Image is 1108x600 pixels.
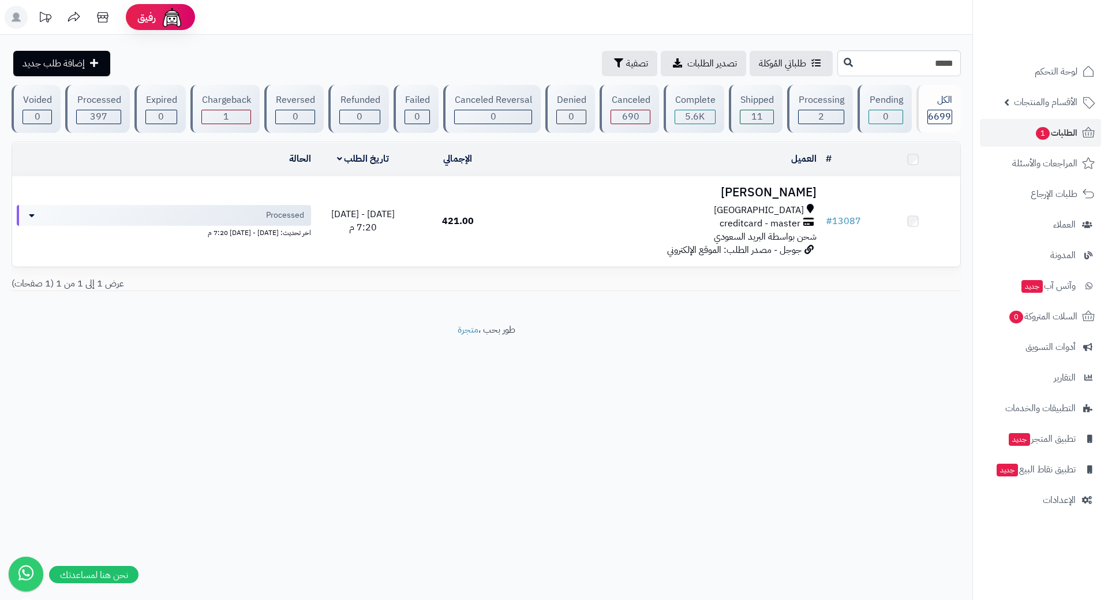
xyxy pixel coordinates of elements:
[869,94,903,107] div: Pending
[714,230,817,244] span: شحن بواسطة البريد السعودي
[331,207,395,234] span: [DATE] - [DATE] 7:20 م
[685,110,705,124] span: 5.6K
[759,57,806,70] span: طلباتي المُوكلة
[751,110,763,124] span: 11
[740,94,774,107] div: Shipped
[818,110,824,124] span: 2
[31,6,59,32] a: تحديثات المنصة
[458,323,478,337] a: متجرة
[995,461,1076,478] span: تطبيق نقاط البيع
[740,110,773,124] div: 11
[980,303,1101,330] a: السلات المتروكة0
[785,85,855,133] a: Processing 2
[201,94,251,107] div: Chargeback
[357,110,362,124] span: 0
[622,110,639,124] span: 690
[1014,94,1077,110] span: الأقسام والمنتجات
[626,57,648,70] span: تصفية
[980,333,1101,361] a: أدوات التسويق
[602,51,657,76] button: تصفية
[557,110,586,124] div: 0
[980,272,1101,300] a: وآتس آبجديد
[223,110,229,124] span: 1
[675,94,716,107] div: Complete
[855,85,914,133] a: Pending 0
[597,85,661,133] a: Canceled 690
[611,110,649,124] div: 690
[293,110,298,124] span: 0
[491,110,496,124] span: 0
[510,186,817,199] h3: [PERSON_NAME]
[441,85,543,133] a: Canceled Reversal 0
[980,364,1101,392] a: التقارير
[442,214,474,228] span: 421.00
[262,85,326,133] a: Reversed 0
[611,94,650,107] div: Canceled
[1053,217,1076,233] span: العملاء
[1005,400,1076,416] span: التطبيقات والخدمات
[927,94,952,107] div: الكل
[883,110,889,124] span: 0
[980,425,1101,453] a: تطبيق المتجرجديد
[23,57,85,70] span: إضافة طلب جديد
[275,94,315,107] div: Reversed
[77,110,120,124] div: 397
[667,243,802,257] span: جوجل - مصدر الطلب: الموقع الإلكتروني
[188,85,262,133] a: Chargeback 1
[414,110,420,124] span: 0
[750,51,833,76] a: طلباتي المُوكلة
[980,180,1101,208] a: طلبات الإرجاع
[1036,127,1050,140] span: 1
[1054,370,1076,386] span: التقارير
[826,152,832,166] a: #
[158,110,164,124] span: 0
[980,150,1101,177] a: المراجعات والأسئلة
[714,204,804,217] span: [GEOGRAPHIC_DATA]
[928,110,951,124] span: 6699
[17,226,311,238] div: اخر تحديث: [DATE] - [DATE] 7:20 م
[1043,492,1076,508] span: الإعدادات
[980,119,1101,147] a: الطلبات1
[980,394,1101,422] a: التطبيقات والخدمات
[661,85,727,133] a: Complete 5.6K
[826,214,832,228] span: #
[1021,280,1043,293] span: جديد
[687,57,737,70] span: تصدير الطلبات
[1020,278,1076,294] span: وآتس آب
[980,456,1101,483] a: تطبيق نقاط البيعجديد
[1050,247,1076,263] span: المدونة
[826,214,861,228] a: #13087
[132,85,188,133] a: Expired 0
[202,110,250,124] div: 1
[443,152,472,166] a: الإجمالي
[339,94,380,107] div: Refunded
[90,110,107,124] span: 397
[997,464,1018,476] span: جديد
[1008,431,1076,447] span: تطبيق المتجر
[454,94,532,107] div: Canceled Reversal
[914,85,963,133] a: الكل6699
[1035,125,1077,141] span: الطلبات
[160,6,184,29] img: ai-face.png
[980,58,1101,85] a: لوحة التحكم
[405,94,430,107] div: Failed
[1035,64,1077,80] span: لوحة التحكم
[23,110,51,124] div: 0
[556,94,586,107] div: Denied
[791,152,817,166] a: العميل
[137,10,156,24] span: رفيق
[455,110,531,124] div: 0
[980,486,1101,514] a: الإعدادات
[337,152,390,166] a: تاريخ الطلب
[568,110,574,124] span: 0
[289,152,311,166] a: الحالة
[727,85,785,133] a: Shipped 11
[661,51,746,76] a: تصدير الطلبات
[980,211,1101,238] a: العملاء
[675,110,715,124] div: 5598
[276,110,315,124] div: 0
[391,85,441,133] a: Failed 0
[145,94,177,107] div: Expired
[340,110,379,124] div: 0
[13,51,110,76] a: إضافة طلب جديد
